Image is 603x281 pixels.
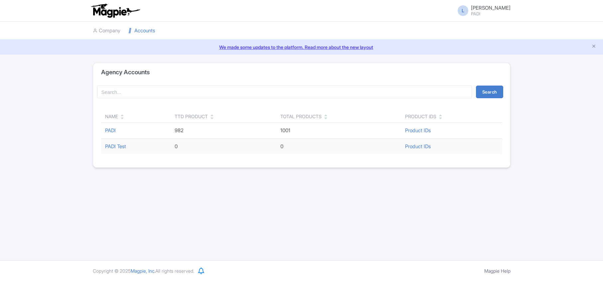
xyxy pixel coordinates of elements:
[591,43,596,51] button: Close announcement
[105,127,116,134] a: PADI
[97,86,472,98] input: Search...
[471,12,511,16] small: PADI
[175,113,208,120] div: TTD Product
[89,267,198,274] div: Copyright © 2025 All rights reserved.
[276,123,401,139] td: 1001
[93,22,120,40] a: Company
[405,127,431,134] a: Product IDs
[471,5,511,11] span: [PERSON_NAME]
[105,113,118,120] div: Name
[89,3,141,18] img: logo-ab69f6fb50320c5b225c76a69d11143b.png
[484,268,511,274] a: Magpie Help
[4,44,599,51] a: We made some updates to the platform. Read more about the new layout
[171,139,276,154] td: 0
[405,113,436,120] div: Product IDs
[280,113,322,120] div: Total Products
[476,86,503,98] button: Search
[276,139,401,154] td: 0
[405,143,431,149] a: Product IDs
[171,123,276,139] td: 982
[458,5,468,16] span: L
[128,22,155,40] a: Accounts
[101,69,150,76] h4: Agency Accounts
[105,143,126,149] a: PADI Test
[454,5,511,16] a: L [PERSON_NAME] PADI
[131,268,155,274] span: Magpie, Inc.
